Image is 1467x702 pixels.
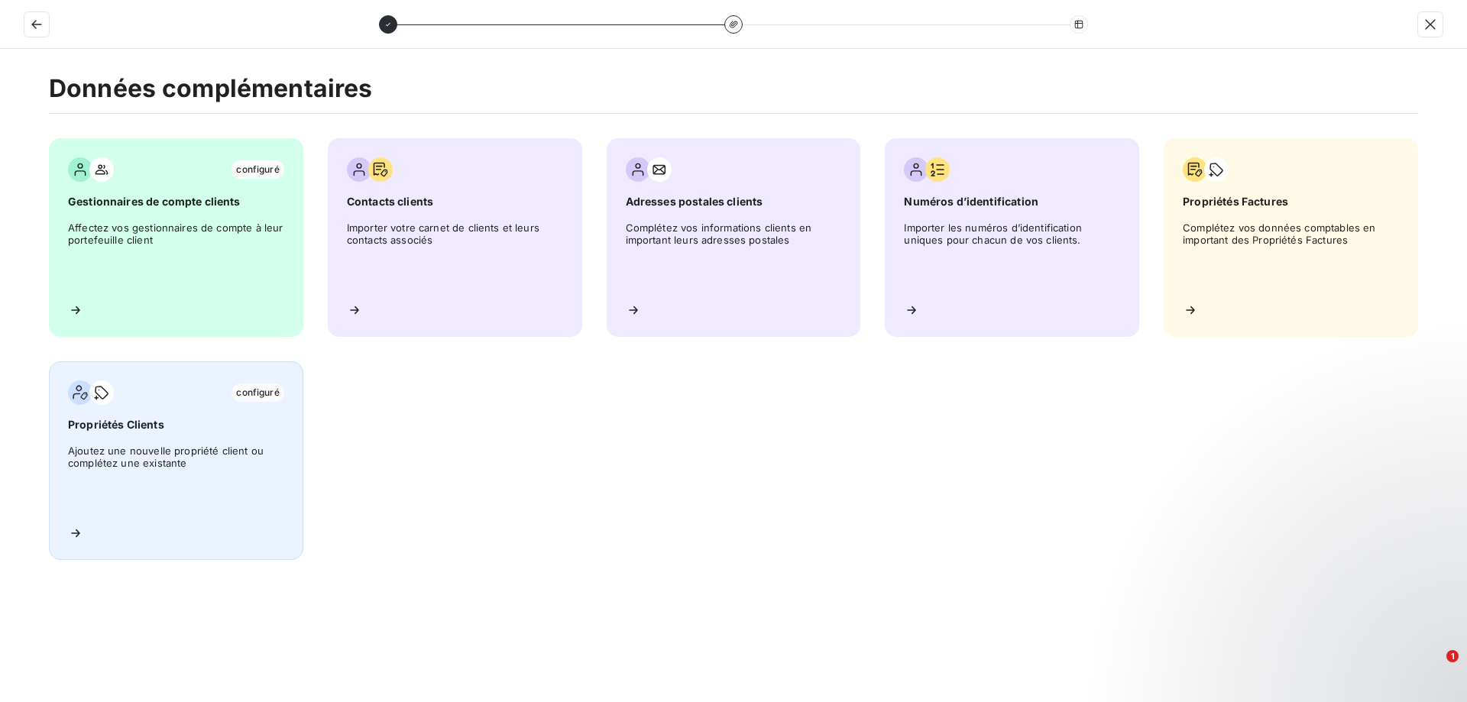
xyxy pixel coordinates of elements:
[626,194,842,209] span: Adresses postales clients
[49,73,1418,114] h2: Données complémentaires
[68,194,284,209] span: Gestionnaires de compte clients
[904,194,1120,209] span: Numéros d’identification
[232,160,283,179] span: configuré
[1415,650,1452,687] iframe: Intercom live chat
[626,222,842,290] span: Complétez vos informations clients en important leurs adresses postales
[904,222,1120,290] span: Importer les numéros d’identification uniques pour chacun de vos clients.
[1161,554,1467,661] iframe: Intercom notifications message
[68,417,284,432] span: Propriétés Clients
[1446,650,1459,662] span: 1
[1183,194,1399,209] span: Propriétés Factures
[347,194,563,209] span: Contacts clients
[347,222,563,290] span: Importer votre carnet de clients et leurs contacts associés
[68,445,284,513] span: Ajoutez une nouvelle propriété client ou complétez une existante
[1183,222,1399,290] span: Complétez vos données comptables en important des Propriétés Factures
[68,222,284,290] span: Affectez vos gestionnaires de compte à leur portefeuille client
[232,383,283,402] span: configuré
